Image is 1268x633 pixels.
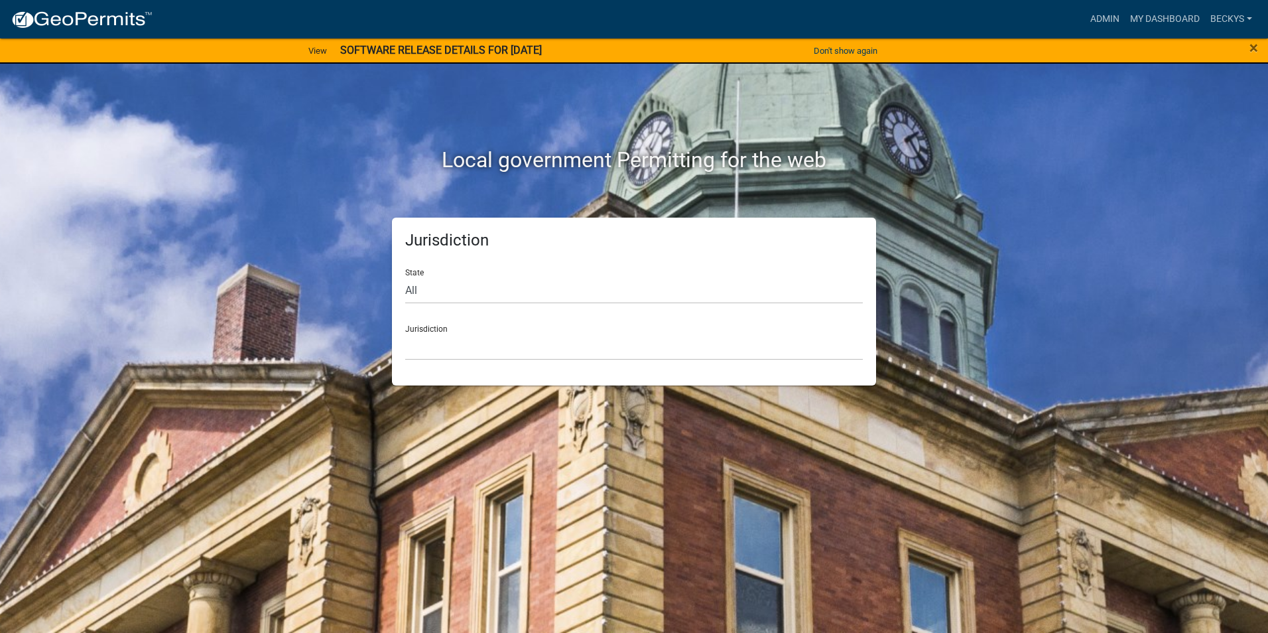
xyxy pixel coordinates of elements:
a: View [303,40,332,62]
button: Don't show again [808,40,883,62]
strong: SOFTWARE RELEASE DETAILS FOR [DATE] [340,44,542,56]
h2: Local government Permitting for the web [266,147,1002,173]
a: Admin [1085,7,1125,32]
span: × [1249,38,1258,57]
a: My Dashboard [1125,7,1205,32]
a: beckys [1205,7,1257,32]
button: Close [1249,40,1258,56]
h5: Jurisdiction [405,231,863,250]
